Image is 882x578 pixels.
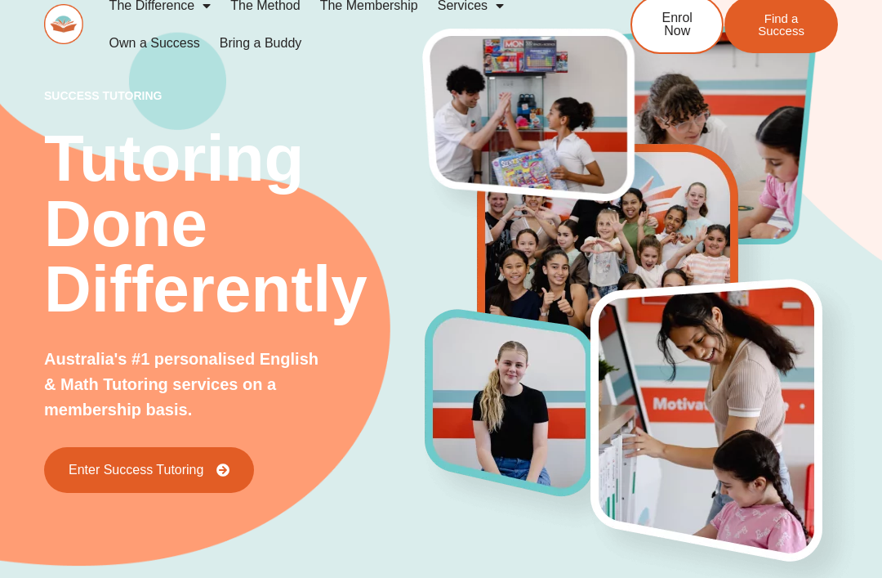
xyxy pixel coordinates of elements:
a: Own a Success [100,25,210,62]
p: success tutoring [44,90,425,101]
span: Enter Success Tutoring [69,464,203,477]
a: Bring a Buddy [210,25,312,62]
a: Enter Success Tutoring [44,447,254,493]
iframe: Chat Widget [602,393,882,578]
p: Australia's #1 personalised English & Math Tutoring services on a membership basis. [44,347,323,423]
h2: Tutoring Done Differently [44,126,425,322]
span: Enrol Now [657,11,697,38]
span: Find a Success [749,12,813,37]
